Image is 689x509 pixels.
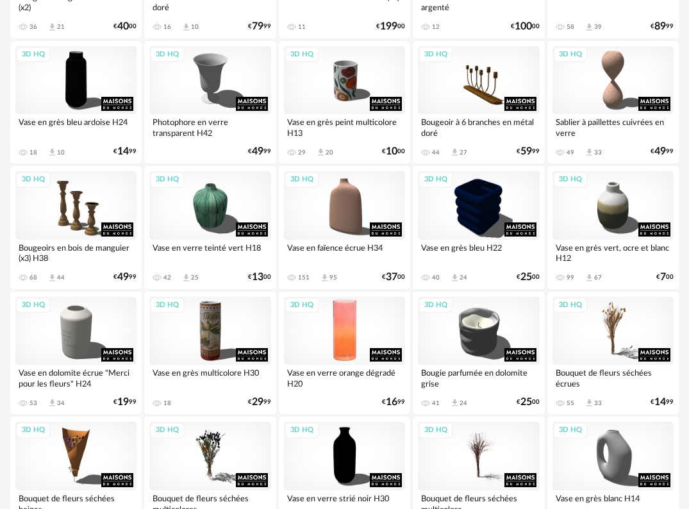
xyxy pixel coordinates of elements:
div: 151 [298,274,310,281]
a: 3D HQ Vase en grès bleu ardoise H24 18 Download icon 10 €1499 [10,41,142,164]
div: 16 [163,23,171,31]
div: 3D HQ [16,172,51,188]
div: 3D HQ [150,172,185,188]
div: € 99 [248,147,271,156]
span: 100 [515,22,532,31]
div: Vase en grès bleu ardoise H24 [15,114,137,140]
a: 3D HQ Bouquet de fleurs séchées écrues 55 Download icon 33 €1499 [547,292,679,415]
span: 49 [654,147,666,156]
div: 11 [298,23,306,31]
span: Download icon [47,273,57,283]
div: € 00 [382,147,405,156]
a: 3D HQ Vase en faïence écrue H34 151 Download icon 95 €3700 [279,166,410,289]
span: 199 [380,22,397,31]
div: € 00 [113,22,137,31]
a: 3D HQ Vase en dolomite écrue "Merci pour les fleurs" H24 53 Download icon 34 €1999 [10,292,142,415]
span: 59 [520,147,532,156]
span: 14 [654,398,666,406]
div: € 99 [113,398,137,406]
span: Download icon [181,273,191,283]
div: € 99 [113,273,137,281]
div: Photophore en verre transparent H42 [149,114,270,140]
div: € 00 [517,398,540,406]
a: 3D HQ Vase en grès multicolore H30 18 €2999 [144,292,276,415]
div: 44 [57,274,65,281]
div: € 99 [113,147,137,156]
div: Vase en grès bleu H22 [418,240,539,265]
span: 37 [386,273,397,281]
div: Sablier à paillettes cuivrées en verre [552,114,674,140]
div: 3D HQ [285,172,319,188]
span: Download icon [47,22,57,32]
div: Bouquet de fleurs séchées écrues [552,365,674,390]
div: 55 [567,399,574,407]
div: 42 [163,274,171,281]
a: 3D HQ Vase en grès peint multicolore H13 29 Download icon 20 €1000 [279,41,410,164]
span: 40 [117,22,129,31]
a: 3D HQ Vase en verre teinté vert H18 42 Download icon 25 €1300 [144,166,276,289]
span: Download icon [320,273,329,283]
div: 3D HQ [419,47,453,63]
div: 34 [57,399,65,407]
div: 29 [298,149,306,156]
div: 53 [29,399,37,407]
div: 39 [594,23,602,31]
div: € 00 [248,273,271,281]
div: 12 [432,23,440,31]
div: 3D HQ [419,422,453,438]
div: 21 [57,23,65,31]
div: € 00 [517,273,540,281]
div: Vase en verre teinté vert H18 [149,240,270,265]
div: 10 [57,149,65,156]
div: 3D HQ [150,422,185,438]
div: 3D HQ [285,422,319,438]
span: 79 [252,22,263,31]
div: € 99 [651,147,674,156]
a: 3D HQ Sablier à paillettes cuivrées en verre 49 Download icon 33 €4999 [547,41,679,164]
span: Download icon [316,147,326,157]
div: € 00 [382,273,405,281]
a: 3D HQ Bougeoir à 6 branches en métal doré 44 Download icon 27 €5999 [413,41,544,164]
div: 3D HQ [553,297,588,313]
div: 41 [432,399,440,407]
span: Download icon [585,147,594,157]
span: 25 [520,398,532,406]
div: 3D HQ [553,422,588,438]
a: 3D HQ Vase en grès bleu H22 40 Download icon 24 €2500 [413,166,544,289]
div: Vase en grès vert, ocre et blanc H12 [552,240,674,265]
div: 3D HQ [419,297,453,313]
a: 3D HQ Vase en grès vert, ocre et blanc H12 99 Download icon 67 €700 [547,166,679,289]
div: Vase en faïence écrue H34 [284,240,405,265]
div: 18 [163,399,171,407]
div: 24 [460,274,467,281]
div: 68 [29,274,37,281]
span: Download icon [585,398,594,408]
div: Vase en grès peint multicolore H13 [284,114,405,140]
div: Bougeoir à 6 branches en métal doré [418,114,539,140]
span: 16 [386,398,397,406]
span: 19 [117,398,129,406]
a: 3D HQ Photophore en verre transparent H42 €4999 [144,41,276,164]
a: 3D HQ Bougie parfumée en dolomite grise 41 Download icon 24 €2500 [413,292,544,415]
div: 49 [567,149,574,156]
div: Vase en verre orange dégradé H20 [284,365,405,390]
div: Vase en grès multicolore H30 [149,365,270,390]
div: € 99 [248,398,271,406]
div: € 99 [651,398,674,406]
div: 3D HQ [150,47,185,63]
div: 33 [594,399,602,407]
span: Download icon [585,273,594,283]
span: Download icon [47,398,57,408]
div: 3D HQ [16,422,51,438]
div: € 99 [651,22,674,31]
div: 3D HQ [16,47,51,63]
div: 3D HQ [553,47,588,63]
div: 3D HQ [150,297,185,313]
span: 7 [660,273,666,281]
span: Download icon [450,273,460,283]
div: Bougeoirs en bois de manguier (x3) H38 [15,240,137,265]
div: 3D HQ [16,297,51,313]
span: 89 [654,22,666,31]
a: 3D HQ Bougeoirs en bois de manguier (x3) H38 68 Download icon 44 €4999 [10,166,142,289]
div: 3D HQ [285,47,319,63]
